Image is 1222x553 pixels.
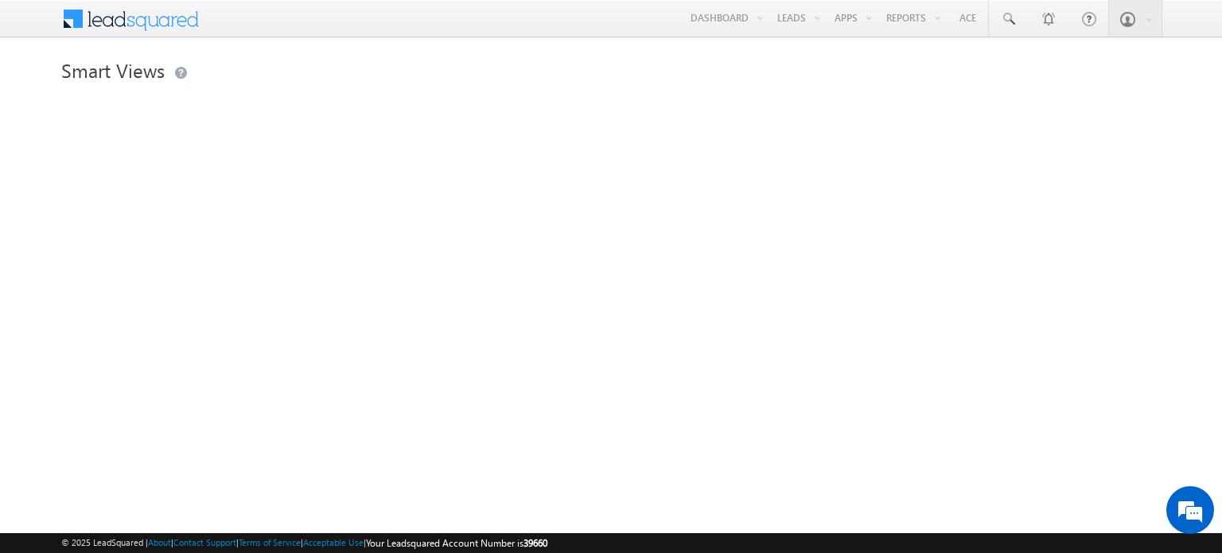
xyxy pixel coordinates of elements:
[366,537,547,549] span: Your Leadsquared Account Number is
[61,535,547,551] span: © 2025 LeadSquared | | | | |
[303,537,364,547] a: Acceptable Use
[523,537,547,549] span: 39660
[148,537,171,547] a: About
[173,537,236,547] a: Contact Support
[239,537,301,547] a: Terms of Service
[61,57,165,83] span: Smart Views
